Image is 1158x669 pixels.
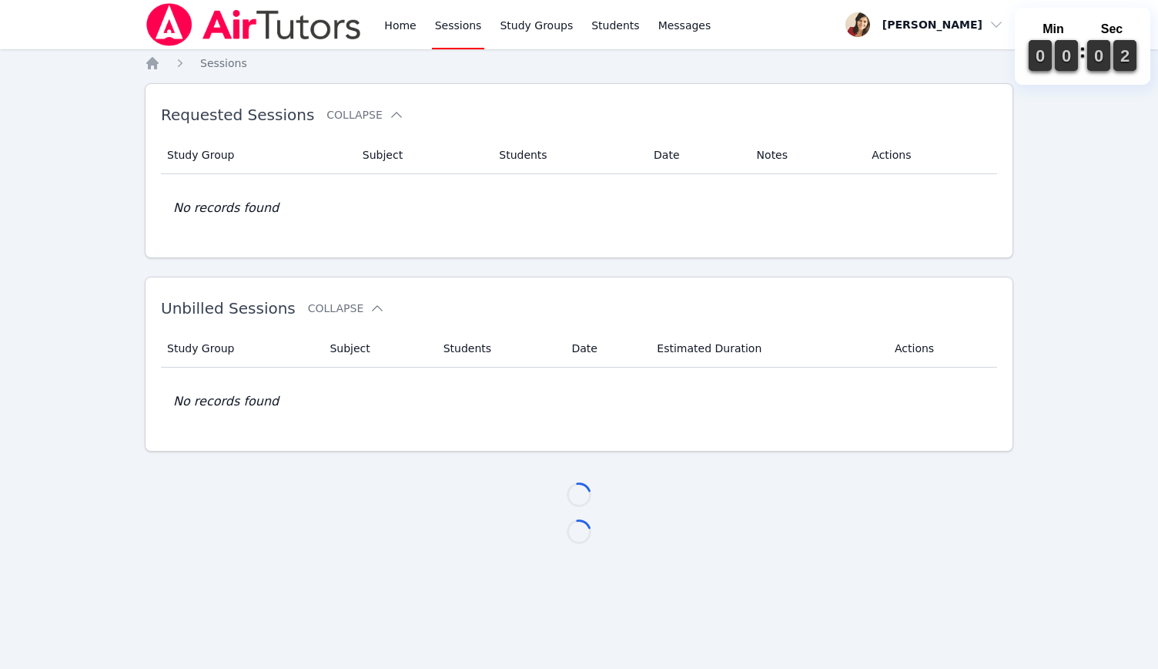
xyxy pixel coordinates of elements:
[326,107,403,123] button: Collapse
[353,136,490,174] th: Subject
[320,330,433,368] th: Subject
[644,136,748,174] th: Date
[648,330,885,368] th: Estimated Duration
[200,57,247,69] span: Sessions
[145,55,1013,71] nav: Breadcrumb
[161,368,997,435] td: No records found
[658,18,711,33] span: Messages
[161,106,314,124] span: Requested Sessions
[145,3,363,46] img: Air Tutors
[562,330,648,368] th: Date
[161,299,296,318] span: Unbilled Sessions
[885,330,997,368] th: Actions
[200,55,247,71] a: Sessions
[161,174,997,242] td: No records found
[161,330,320,368] th: Study Group
[490,136,644,174] th: Students
[308,301,385,316] button: Collapse
[161,136,353,174] th: Study Group
[748,136,863,174] th: Notes
[434,330,563,368] th: Students
[862,136,997,174] th: Actions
